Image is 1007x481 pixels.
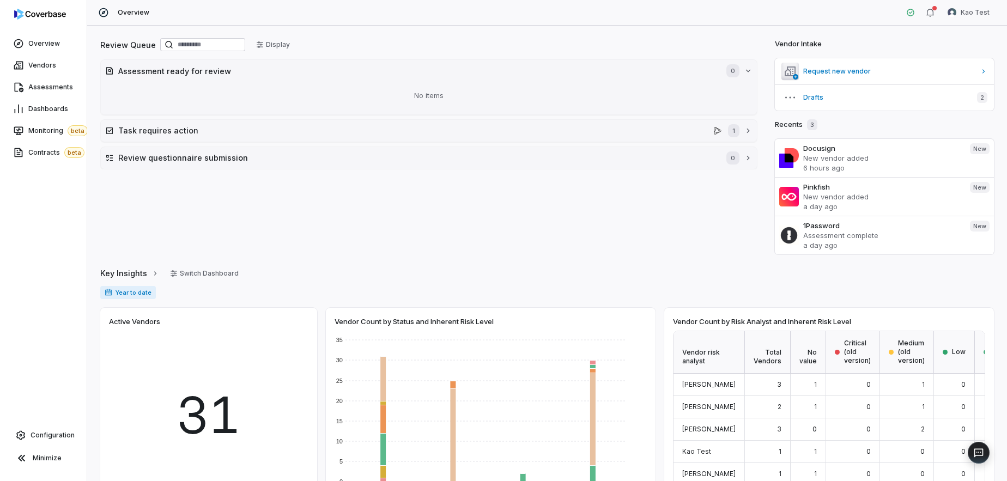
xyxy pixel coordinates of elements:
[4,425,82,445] a: Configuration
[336,438,343,445] text: 10
[970,143,990,154] span: New
[961,8,990,17] span: Kao Test
[31,431,75,440] span: Configuration
[844,339,871,365] span: Critical (old version)
[961,403,966,411] span: 0
[803,163,961,173] p: 6 hours ago
[28,147,84,158] span: Contracts
[336,337,343,343] text: 35
[673,316,851,326] span: Vendor Count by Risk Analyst and Inherent Risk Level
[109,316,160,326] span: Active Vendors
[898,339,925,365] span: Medium (old version)
[118,8,149,17] span: Overview
[100,267,147,279] span: Key Insights
[2,143,84,162] a: Contractsbeta
[779,447,781,455] span: 1
[745,331,791,374] div: Total Vendors
[866,470,871,478] span: 0
[100,262,159,285] a: Key Insights
[921,425,925,433] span: 2
[803,93,968,102] span: Drafts
[674,331,745,374] div: Vendor risk analyst
[961,447,966,455] span: 0
[28,83,73,92] span: Assessments
[941,4,996,21] button: Kao Test avatarKao Test
[14,9,66,20] img: logo-D7KZi-bG.svg
[775,119,817,130] h2: Recents
[2,121,84,141] a: Monitoringbeta
[775,58,994,84] a: Request new vendor
[778,403,781,411] span: 2
[779,470,781,478] span: 1
[101,120,757,142] button: Task requires actionalloy.com1
[28,125,88,136] span: Monitoring
[101,60,757,82] button: Assessment ready for review0
[775,139,994,177] a: DocusignNew vendor added6 hours agoNew
[948,8,956,17] img: Kao Test avatar
[682,380,736,388] span: [PERSON_NAME]
[775,177,994,216] a: PinkfishNew vendor addeda day agoNew
[961,380,966,388] span: 0
[105,289,112,296] svg: Date range for report
[728,124,739,137] span: 1
[28,105,68,113] span: Dashboards
[336,418,343,424] text: 15
[336,378,343,384] text: 25
[803,182,961,192] h3: Pinkfish
[775,216,994,254] a: 1PasswordAssessment completea day agoNew
[922,403,925,411] span: 1
[803,221,961,230] h3: 1Password
[777,425,781,433] span: 3
[812,425,817,433] span: 0
[775,84,994,111] button: Drafts2
[803,143,961,153] h3: Docusign
[803,192,961,202] p: New vendor added
[726,64,739,77] span: 0
[682,447,711,455] span: Kao Test
[814,447,817,455] span: 1
[2,56,84,75] a: Vendors
[28,61,56,70] span: Vendors
[961,470,966,478] span: 0
[791,331,826,374] div: No value
[866,403,871,411] span: 0
[726,151,739,165] span: 0
[2,34,84,53] a: Overview
[118,65,715,77] h2: Assessment ready for review
[4,447,82,469] button: Minimize
[803,153,961,163] p: New vendor added
[336,357,343,363] text: 30
[339,458,343,465] text: 5
[105,82,753,110] div: No items
[2,99,84,119] a: Dashboards
[970,221,990,232] span: New
[807,119,817,130] span: 3
[814,380,817,388] span: 1
[814,470,817,478] span: 1
[64,147,84,158] span: beta
[970,182,990,193] span: New
[920,470,925,478] span: 0
[866,447,871,455] span: 0
[803,202,961,211] p: a day ago
[250,36,296,53] button: Display
[118,152,715,163] h2: Review questionnaire submission
[682,470,736,478] span: [PERSON_NAME]
[100,39,156,51] h2: Review Queue
[33,454,62,462] span: Minimize
[803,240,961,250] p: a day ago
[68,125,88,136] span: beta
[803,67,975,76] span: Request new vendor
[118,125,709,136] h2: Task requires action
[682,403,736,411] span: [PERSON_NAME]
[28,39,60,48] span: Overview
[922,380,925,388] span: 1
[866,380,871,388] span: 0
[814,403,817,411] span: 1
[775,39,822,50] h2: Vendor Intake
[97,262,162,285] button: Key Insights
[866,425,871,433] span: 0
[777,380,781,388] span: 3
[2,77,84,97] a: Assessments
[682,425,736,433] span: [PERSON_NAME]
